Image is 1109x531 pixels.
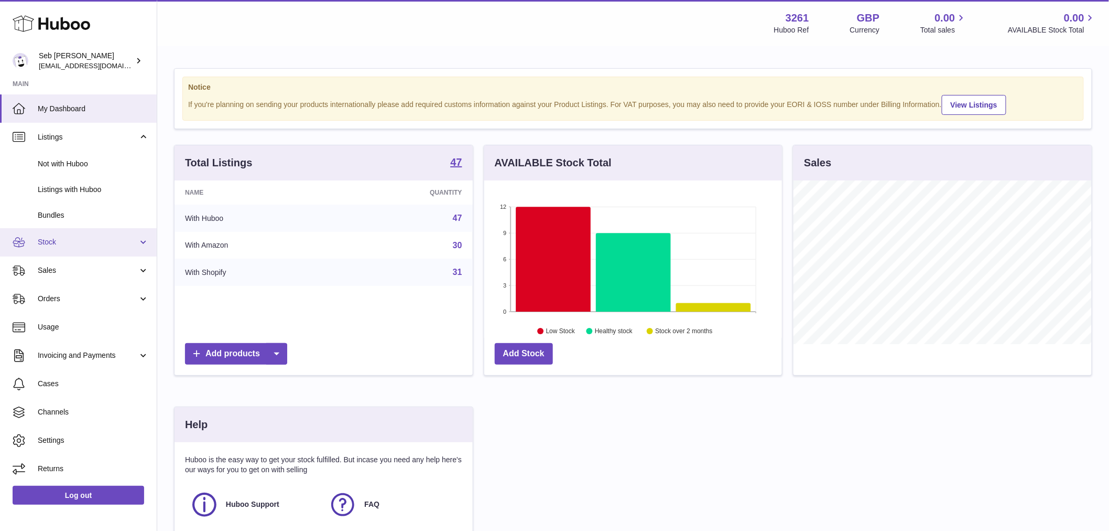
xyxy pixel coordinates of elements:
span: Stock [38,237,138,247]
strong: 47 [450,157,462,167]
td: With Amazon [175,232,338,259]
span: AVAILABLE Stock Total [1008,25,1096,35]
span: Listings [38,132,138,142]
span: Not with Huboo [38,159,149,169]
h3: Total Listings [185,156,253,170]
a: 30 [453,241,462,250]
span: Usage [38,322,149,332]
a: View Listings [942,95,1006,115]
span: 0.00 [935,11,955,25]
text: 0 [503,309,506,315]
a: Huboo Support [190,491,318,519]
strong: Notice [188,82,1078,92]
span: Listings with Huboo [38,185,149,195]
text: 3 [503,282,506,289]
span: FAQ [364,500,379,509]
span: Settings [38,436,149,445]
text: 12 [500,204,506,210]
h3: AVAILABLE Stock Total [495,156,612,170]
a: 31 [453,268,462,277]
a: 0.00 Total sales [920,11,967,35]
a: Log out [13,486,144,505]
h3: Sales [804,156,831,170]
span: Orders [38,294,138,304]
div: Huboo Ref [774,25,809,35]
th: Quantity [338,180,472,205]
a: FAQ [329,491,456,519]
text: Stock over 2 months [655,328,712,335]
text: Healthy stock [595,328,633,335]
td: With Shopify [175,259,338,286]
text: 6 [503,256,506,262]
span: [EMAIL_ADDRESS][DOMAIN_NAME] [39,61,154,70]
strong: 3261 [786,11,809,25]
td: With Huboo [175,205,338,232]
p: Huboo is the easy way to get your stock fulfilled. But incase you need any help here's our ways f... [185,455,462,475]
img: internalAdmin-3261@internal.huboo.com [13,53,28,69]
a: 0.00 AVAILABLE Stock Total [1008,11,1096,35]
span: Total sales [920,25,967,35]
span: Bundles [38,210,149,220]
span: Cases [38,379,149,389]
a: Add Stock [495,343,553,365]
h3: Help [185,418,208,432]
span: Channels [38,407,149,417]
span: Huboo Support [226,500,279,509]
div: Seb [PERSON_NAME] [39,51,133,71]
div: Currency [850,25,880,35]
span: My Dashboard [38,104,149,114]
a: Add products [185,343,287,365]
span: Returns [38,464,149,474]
span: Invoicing and Payments [38,351,138,360]
strong: GBP [857,11,879,25]
th: Name [175,180,338,205]
a: 47 [450,157,462,169]
text: Low Stock [546,328,575,335]
text: 9 [503,230,506,236]
span: Sales [38,265,138,275]
span: 0.00 [1064,11,1084,25]
div: If you're planning on sending your products internationally please add required customs informati... [188,93,1078,115]
a: 47 [453,214,462,222]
